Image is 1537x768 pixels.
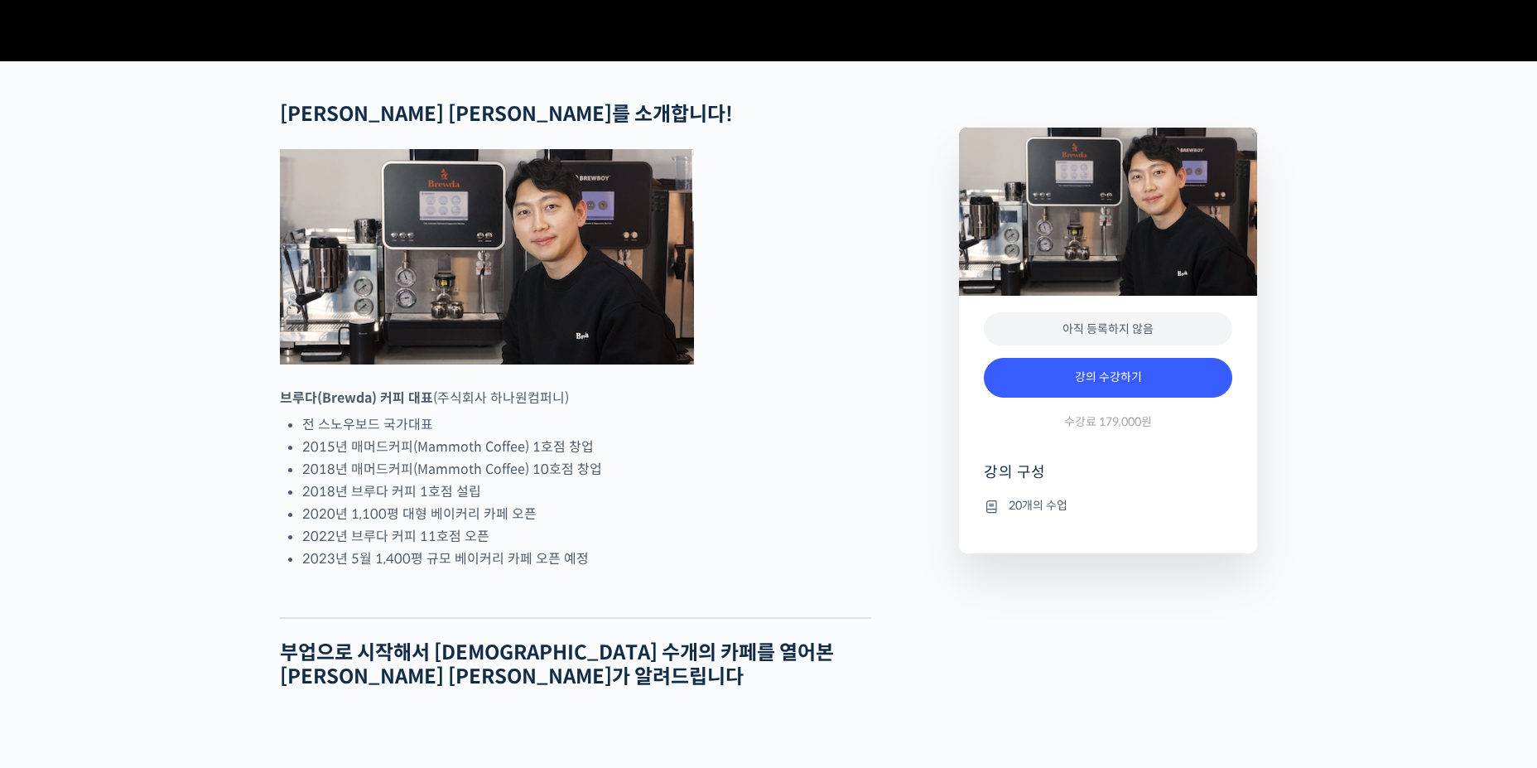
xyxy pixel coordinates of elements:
[302,436,871,458] li: 2015년 매머드커피(Mammoth Coffee) 1호점 창업
[302,481,871,503] li: 2018년 브루다 커피 1호점 설립
[280,103,871,127] h2: [PERSON_NAME] [PERSON_NAME]를 소개합니다!
[280,387,871,409] p: (주식회사 하나원컴퍼니)
[984,358,1232,398] a: 강의 수강하기
[1064,414,1152,430] span: 수강료 179,000원
[280,641,871,689] h2: 부업으로 시작해서 [DEMOGRAPHIC_DATA] 수개의 카페를 열어본 [PERSON_NAME] [PERSON_NAME]가 알려드립니다
[302,413,871,436] li: 전 스노우보드 국가대표
[302,525,871,548] li: 2022년 브루다 커피 11호점 오픈
[302,503,871,525] li: 2020년 1,100평 대형 베이커리 카페 오픈
[109,525,214,567] a: 대화
[984,462,1232,495] h4: 강의 구성
[256,550,276,563] span: 설정
[302,458,871,481] li: 2018년 매머드커피(Mammoth Coffee) 10호점 창업
[5,525,109,567] a: 홈
[280,389,433,407] strong: 브루다(Brewda) 커피 대표
[302,548,871,570] li: 2023년 5월 1,400평 규모 베이커리 카페 오픈 예정
[984,312,1232,346] div: 아직 등록하지 않음
[52,550,62,563] span: 홈
[214,525,318,567] a: 설정
[152,551,171,564] span: 대화
[984,496,1232,516] li: 20개의 수업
